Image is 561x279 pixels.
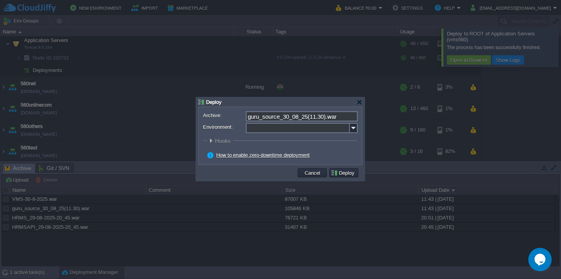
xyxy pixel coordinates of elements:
[331,169,357,176] button: Deploy
[203,111,245,119] label: Archive:
[206,99,222,105] span: Deploy
[302,169,323,176] button: Cancel
[215,138,233,144] span: Hooks
[203,123,245,131] label: Environment:
[216,152,310,158] a: How to enable zero-downtime deployment
[528,248,553,271] iframe: chat widget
